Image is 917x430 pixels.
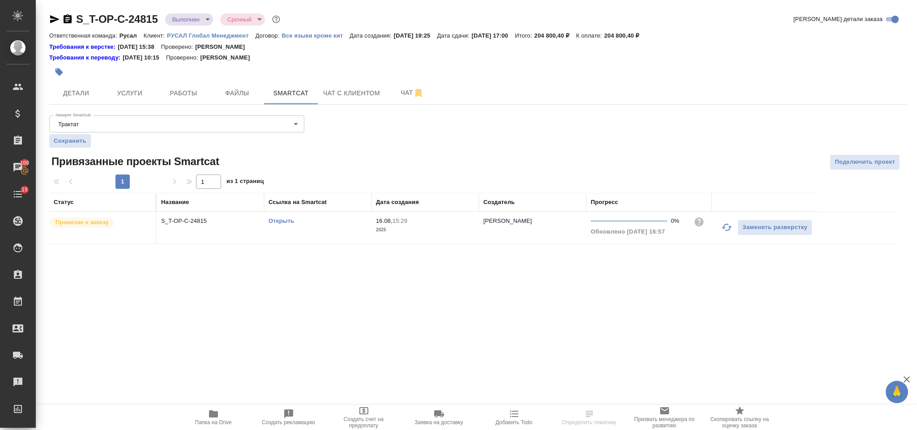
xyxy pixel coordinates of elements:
div: Нажми, чтобы открыть папку с инструкцией [49,43,118,51]
p: РУСАЛ Глобал Менеджмент [167,32,256,39]
button: Скопировать ссылку [62,14,73,25]
p: Ответственная команда: [49,32,119,39]
a: Все языки кроме кит [281,31,350,39]
a: РУСАЛ Глобал Менеджмент [167,31,256,39]
span: Подключить проект [835,157,895,167]
div: Трактат [49,115,304,132]
div: Название [161,198,189,207]
button: Срочный [225,16,254,23]
div: Выполнен [165,13,213,26]
span: Заменить разверстку [742,222,807,233]
span: из 1 страниц [226,176,264,189]
p: Итого: [515,32,534,39]
span: Сохранить [54,136,86,145]
p: [DATE] 10:15 [123,53,166,62]
p: S_T-OP-C-24815 [161,217,260,226]
p: [DATE] 17:00 [472,32,515,39]
p: Все языки кроме кит [281,32,350,39]
p: 16.08, [376,217,392,224]
span: 🙏 [889,383,904,401]
button: Сохранить [49,134,91,148]
a: Требования к верстке: [49,43,118,51]
a: Открыть [269,217,294,224]
svg: Отписаться [413,88,424,98]
p: Дата создания: [350,32,393,39]
span: [PERSON_NAME] детали заказа [793,15,883,24]
p: Русал [119,32,144,39]
p: 2025 [376,226,474,234]
span: Чат [391,87,434,98]
p: Привязан к заказу [55,218,109,227]
div: Нажми, чтобы открыть папку с инструкцией [49,53,123,62]
a: S_T-OP-C-24815 [76,13,158,25]
span: Файлы [216,88,259,99]
span: Услуги [108,88,151,99]
button: Доп статусы указывают на важность/срочность заказа [270,13,282,25]
button: Добавить тэг [49,62,69,82]
p: Проверено: [166,53,200,62]
div: Выполнен [220,13,265,26]
button: Обновить прогресс [716,217,738,238]
p: [DATE] 15:38 [118,43,161,51]
button: Подключить проект [830,154,900,170]
p: [PERSON_NAME] [483,217,532,224]
p: 204 800,40 ₽ [604,32,646,39]
a: Требования к переводу: [49,53,123,62]
div: 0% [671,217,687,226]
a: 100 [2,156,34,179]
span: Обновлено [DATE] 16:57 [591,228,665,235]
button: Скопировать ссылку для ЯМессенджера [49,14,60,25]
p: Клиент: [144,32,167,39]
div: Прогресс [591,198,618,207]
span: 15 [16,185,33,194]
span: Детали [55,88,98,99]
div: Ссылка на Smartcat [269,198,327,207]
span: Smartcat [269,88,312,99]
span: Привязанные проекты Smartcat [49,154,219,169]
p: 204 800,40 ₽ [534,32,576,39]
button: Выполнен [170,16,202,23]
p: [DATE] 19:25 [394,32,437,39]
p: Проверено: [161,43,196,51]
div: Дата создания [376,198,419,207]
span: Работы [162,88,205,99]
button: 🙏 [886,381,908,403]
p: 15:29 [392,217,407,224]
a: 15 [2,183,34,205]
button: Заменить разверстку [738,220,812,235]
div: Создатель [483,198,515,207]
span: Чат с клиентом [323,88,380,99]
p: Договор: [256,32,282,39]
p: [PERSON_NAME] [195,43,252,51]
div: Статус [54,198,74,207]
button: Трактат [55,120,81,128]
span: 100 [15,158,35,167]
p: Дата сдачи: [437,32,471,39]
p: К оплате: [576,32,604,39]
p: [PERSON_NAME] [200,53,256,62]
